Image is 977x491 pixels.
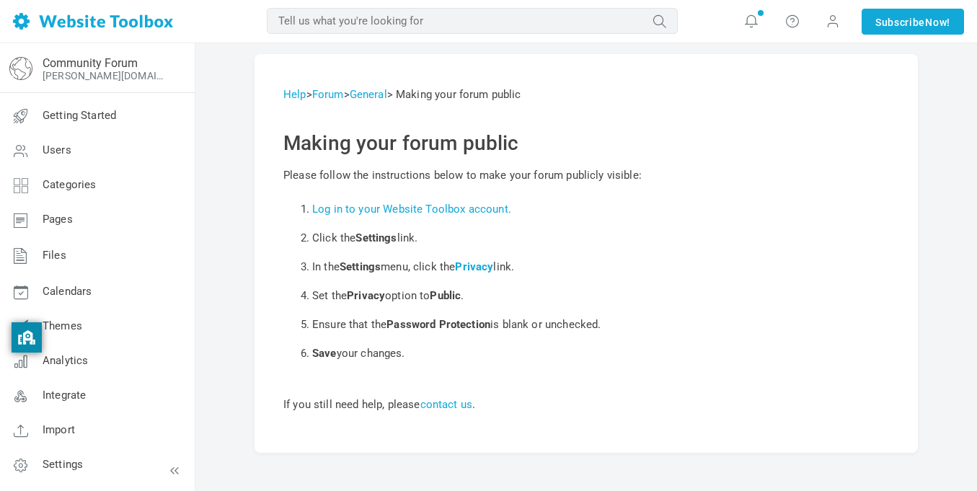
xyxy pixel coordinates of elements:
[267,8,678,34] input: Tell us what you're looking for
[283,167,889,184] p: Please follow the instructions below to make your forum publicly visible:
[43,423,75,436] span: Import
[43,70,168,81] a: [PERSON_NAME][DOMAIN_NAME]
[386,318,490,331] b: Password Protection
[283,88,521,101] span: > > > Making your forum public
[43,178,97,191] span: Categories
[9,57,32,80] img: globe-icon.png
[12,322,42,353] button: privacy banner
[312,88,344,101] a: Forum
[43,354,88,367] span: Analytics
[312,224,889,252] li: Click the link.
[312,310,889,339] li: Ensure that the is blank or unchecked.
[312,339,889,368] li: your changes.
[862,9,964,35] a: SubscribeNow!
[43,109,116,122] span: Getting Started
[43,458,83,471] span: Settings
[350,88,387,101] a: General
[355,231,397,244] b: Settings
[455,260,493,273] a: Privacy
[43,249,66,262] span: Files
[283,88,306,101] a: Help
[340,260,381,273] b: Settings
[420,398,473,411] a: contact us
[925,14,950,30] span: Now!
[43,143,71,156] span: Users
[283,131,889,156] h2: Making your forum public
[347,289,385,302] b: Privacy
[312,347,337,360] b: Save
[43,319,82,332] span: Themes
[283,379,889,413] p: If you still need help, please .
[43,213,73,226] span: Pages
[312,252,889,281] li: In the menu, click the link.
[312,203,511,216] a: Log in to your Website Toolbox account.
[43,285,92,298] span: Calendars
[312,281,889,310] li: Set the option to .
[43,389,86,402] span: Integrate
[430,289,461,302] b: Public
[43,56,138,70] a: Community Forum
